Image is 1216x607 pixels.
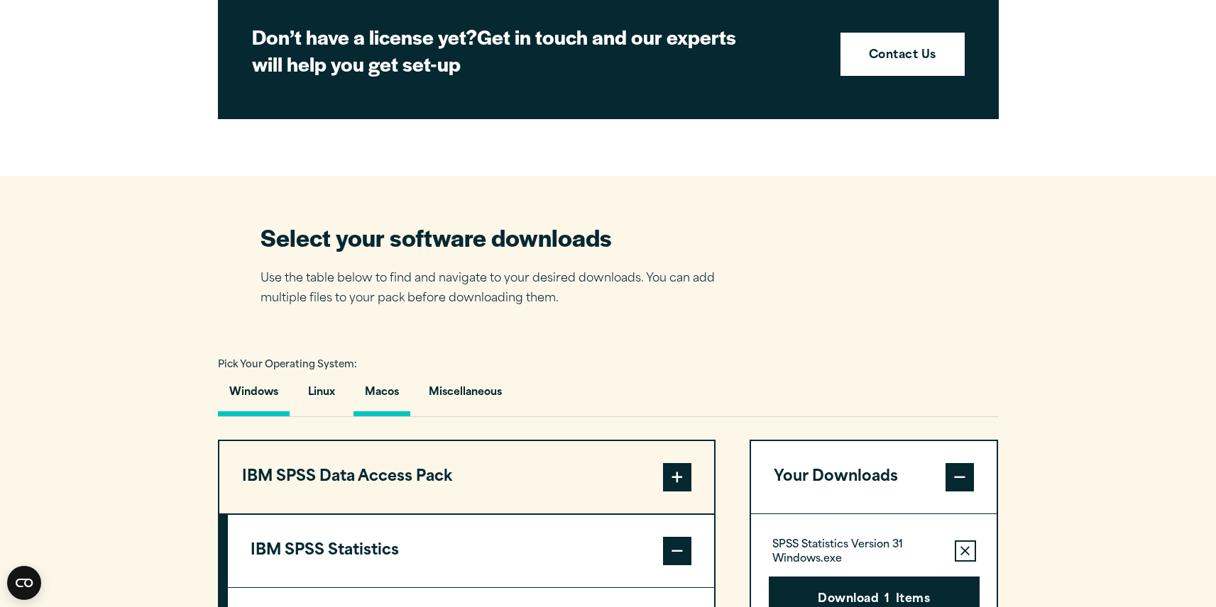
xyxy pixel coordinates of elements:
[354,376,410,416] button: Macos
[869,47,936,65] strong: Contact Us
[261,221,736,253] h2: Select your software downloads
[218,360,357,369] span: Pick Your Operating System:
[751,441,997,513] button: Your Downloads
[228,515,714,587] button: IBM SPSS Statistics
[7,566,41,600] button: Open CMP widget
[772,538,943,567] p: SPSS Statistics Version 31 Windows.exe
[252,23,749,77] h2: Get in touch and our experts will help you get set-up
[417,376,513,416] button: Miscellaneous
[261,269,736,310] p: Use the table below to find and navigate to your desired downloads. You can add multiple files to...
[219,441,714,513] button: IBM SPSS Data Access Pack
[297,376,346,416] button: Linux
[252,22,477,50] strong: Don’t have a license yet?
[840,33,965,77] a: Contact Us
[218,376,290,416] button: Windows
